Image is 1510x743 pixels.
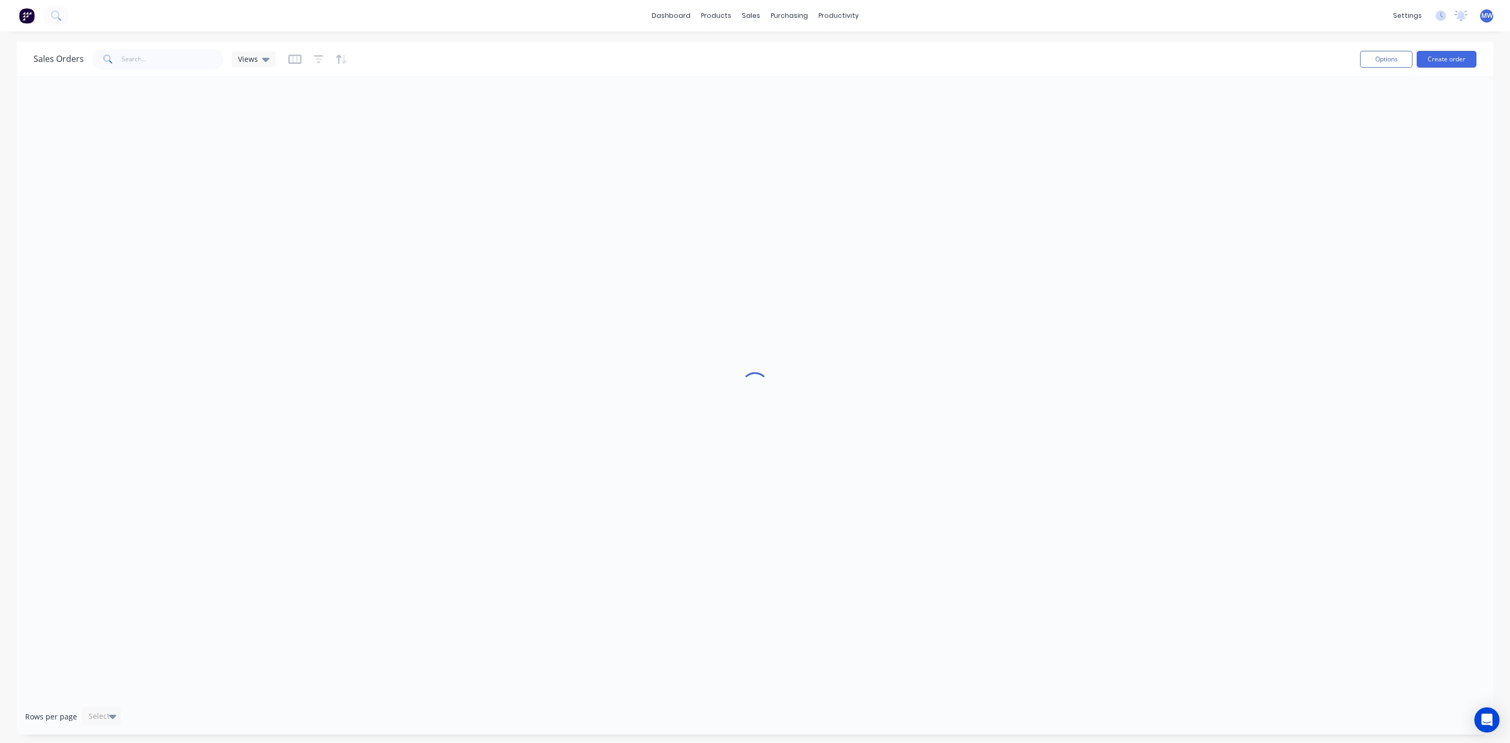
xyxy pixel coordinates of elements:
span: Rows per page [25,712,77,722]
div: Open Intercom Messenger [1474,707,1500,733]
div: purchasing [765,8,813,24]
span: Views [238,53,258,64]
h1: Sales Orders [34,54,84,64]
div: Select... [89,711,116,722]
button: Options [1360,51,1412,68]
input: Search... [122,49,224,70]
span: MW [1481,11,1493,20]
div: settings [1388,8,1427,24]
div: products [696,8,737,24]
img: Factory [19,8,35,24]
button: Create order [1417,51,1476,68]
div: sales [737,8,765,24]
div: productivity [813,8,864,24]
a: dashboard [646,8,696,24]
